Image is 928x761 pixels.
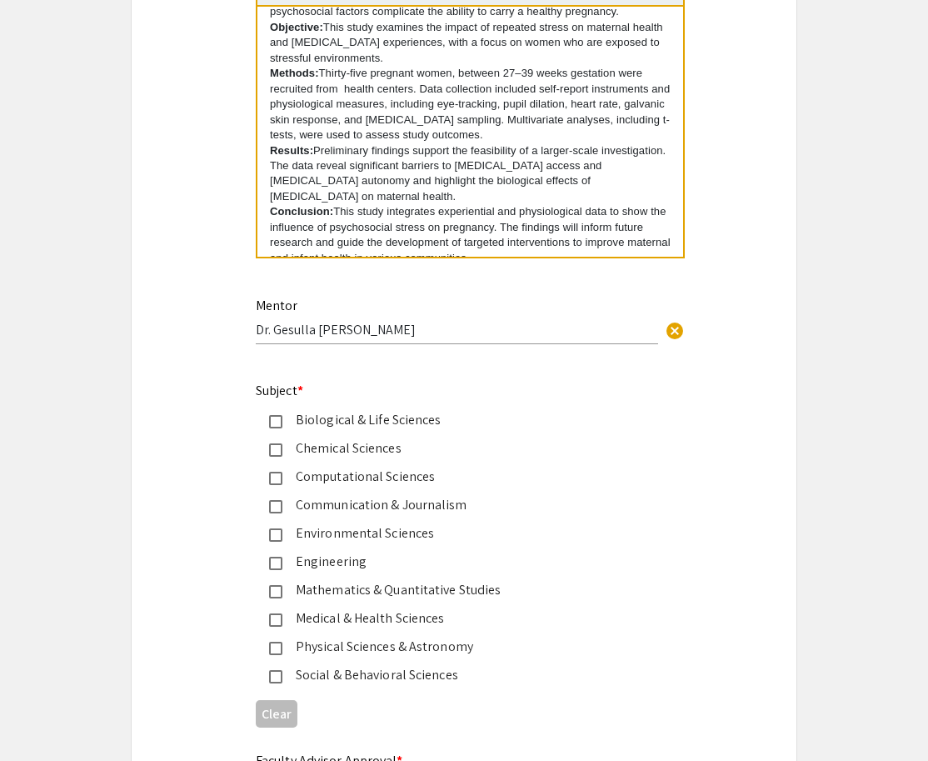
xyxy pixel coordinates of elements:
strong: Results: [270,144,313,157]
mat-label: Mentor [256,297,297,314]
div: Physical Sciences & Astronomy [282,637,632,657]
mat-label: Subject [256,382,303,399]
button: Clear [256,700,297,728]
div: Chemical Sciences [282,438,632,458]
strong: Conclusion: [270,205,333,218]
div: Computational Sciences [282,467,632,487]
input: Type Here [256,321,658,338]
div: Engineering [282,552,632,572]
strong: Objective: [270,21,323,33]
div: Communication & Journalism [282,495,632,515]
iframe: Chat [12,686,71,748]
div: Medical & Health Sciences [282,608,632,628]
span: cancel [665,321,685,341]
p: Thirty-five pregnant women, between 27–39 weeks gestation were recruited from health centers. Dat... [270,66,671,143]
div: Environmental Sciences [282,523,632,543]
div: Social & Behavioral Sciences [282,665,632,685]
strong: Methods: [270,67,319,79]
p: Preliminary findings support the feasibility of a larger-scale investigation. The data reveal sig... [270,143,671,205]
p: This study integrates experiential and physiological data to show the influence of psychosocial s... [270,204,671,266]
div: Biological & Life Sciences [282,410,632,430]
button: Clear [658,313,691,347]
p: This study examines the impact of repeated stress on maternal health and [MEDICAL_DATA] experienc... [270,20,671,66]
div: Mathematics & Quantitative Studies [282,580,632,600]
